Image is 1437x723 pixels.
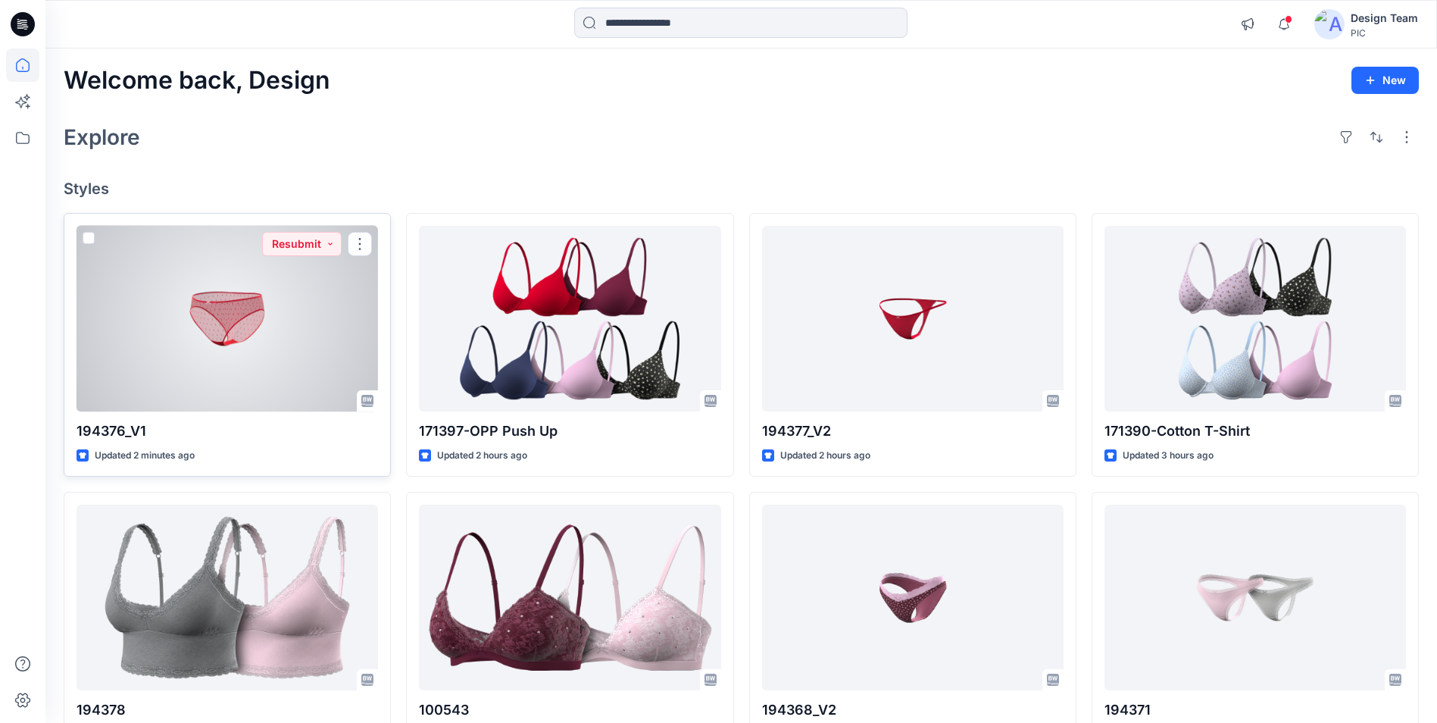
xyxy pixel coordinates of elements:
[762,700,1064,721] p: 194368_V2
[762,421,1064,442] p: 194377_V2
[1104,505,1406,690] a: 194371
[419,505,720,690] a: 100543
[419,226,720,412] a: 171397-OPP Push Up
[762,505,1064,690] a: 194368_V2
[780,448,870,464] p: Updated 2 hours ago
[64,180,1419,198] h4: Styles
[1351,67,1419,94] button: New
[77,226,378,412] a: 194376_V1
[1104,226,1406,412] a: 171390-Cotton T-Shirt
[77,421,378,442] p: 194376_V1
[419,700,720,721] p: 100543
[1123,448,1214,464] p: Updated 3 hours ago
[64,125,140,149] h2: Explore
[437,448,527,464] p: Updated 2 hours ago
[77,700,378,721] p: 194378
[1351,9,1418,27] div: Design Team
[1104,700,1406,721] p: 194371
[1104,421,1406,442] p: 171390-Cotton T-Shirt
[1314,9,1345,39] img: avatar
[64,67,330,95] h2: Welcome back, Design
[1351,27,1418,39] div: PIC
[95,448,195,464] p: Updated 2 minutes ago
[419,421,720,442] p: 171397-OPP Push Up
[77,505,378,690] a: 194378
[762,226,1064,412] a: 194377_V2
